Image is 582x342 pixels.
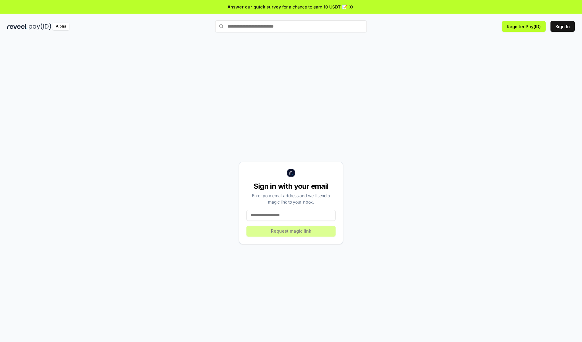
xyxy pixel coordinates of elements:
button: Register Pay(ID) [502,21,546,32]
span: Answer our quick survey [228,4,281,10]
button: Sign In [550,21,575,32]
img: reveel_dark [7,23,28,30]
div: Sign in with your email [246,181,336,191]
span: for a chance to earn 10 USDT 📝 [282,4,347,10]
div: Enter your email address and we’ll send a magic link to your inbox. [246,192,336,205]
img: logo_small [287,169,295,177]
div: Alpha [52,23,69,30]
img: pay_id [29,23,51,30]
